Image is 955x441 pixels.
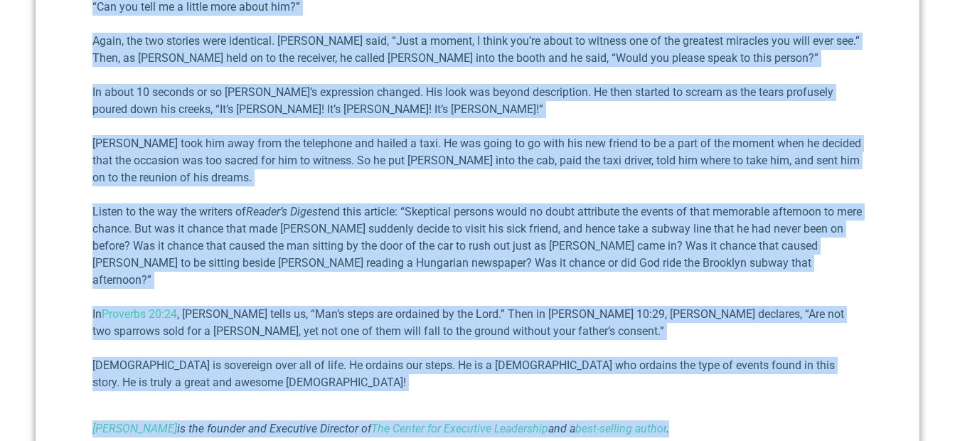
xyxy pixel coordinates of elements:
[575,422,666,435] a: best-selling author
[92,33,863,67] p: Again, the two stories were identical. [PERSON_NAME] said, “Just a moment, I think you’re about t...
[371,422,548,435] a: The Center for Executive Leadership
[92,422,177,435] a: [PERSON_NAME]
[92,306,863,340] p: In , [PERSON_NAME] tells us, “Man’s steps are ordained by the Lord.” Then in [PERSON_NAME] 10:29,...
[92,357,863,391] p: [DEMOGRAPHIC_DATA] is sovereign over all of life. He ordains our steps. He is a [DEMOGRAPHIC_DATA...
[92,84,863,118] p: In about 10 seconds or so [PERSON_NAME]’s expression changed. His look was beyond description. He...
[92,135,863,186] p: [PERSON_NAME] took him away from the telephone and hailed a taxi. He was going to go with his new...
[246,205,321,218] em: Reader’s Digest
[102,307,177,321] a: Proverbs 20:24
[92,422,669,435] i: is the founder and Executive Director of and a .
[92,203,863,289] p: Listen to the way the writers of end this article: “Skeptical persons would no doubt attribute th...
